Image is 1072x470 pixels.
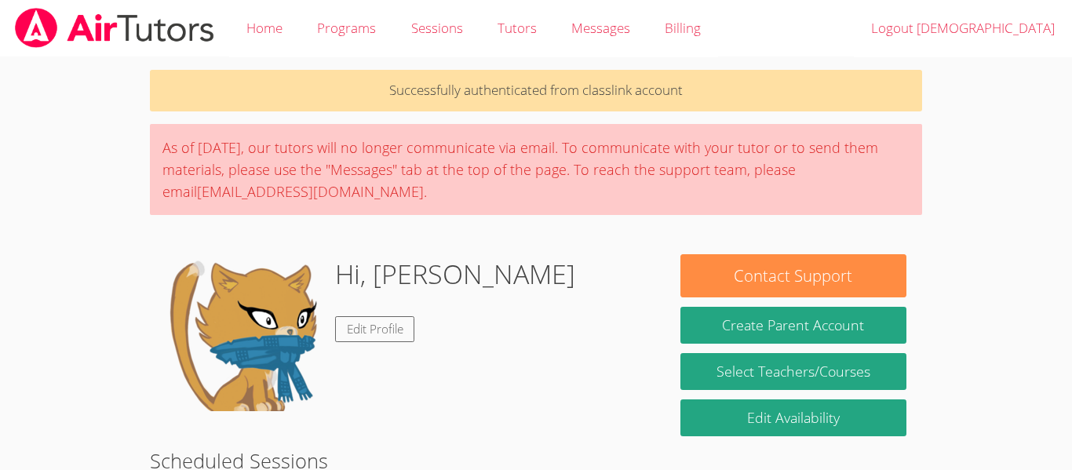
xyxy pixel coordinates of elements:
[680,399,906,436] a: Edit Availability
[335,254,575,294] h1: Hi, [PERSON_NAME]
[680,353,906,390] a: Select Teachers/Courses
[571,19,630,37] span: Messages
[166,254,323,411] img: default.png
[150,124,922,215] div: As of [DATE], our tutors will no longer communicate via email. To communicate with your tutor or ...
[335,316,415,342] a: Edit Profile
[150,70,922,111] p: Successfully authenticated from classlink account
[13,8,216,48] img: airtutors_banner-c4298cdbf04f3fff15de1276eac7730deb9818008684d7c2e4769d2f7ddbe033.png
[680,307,906,344] button: Create Parent Account
[680,254,906,297] button: Contact Support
